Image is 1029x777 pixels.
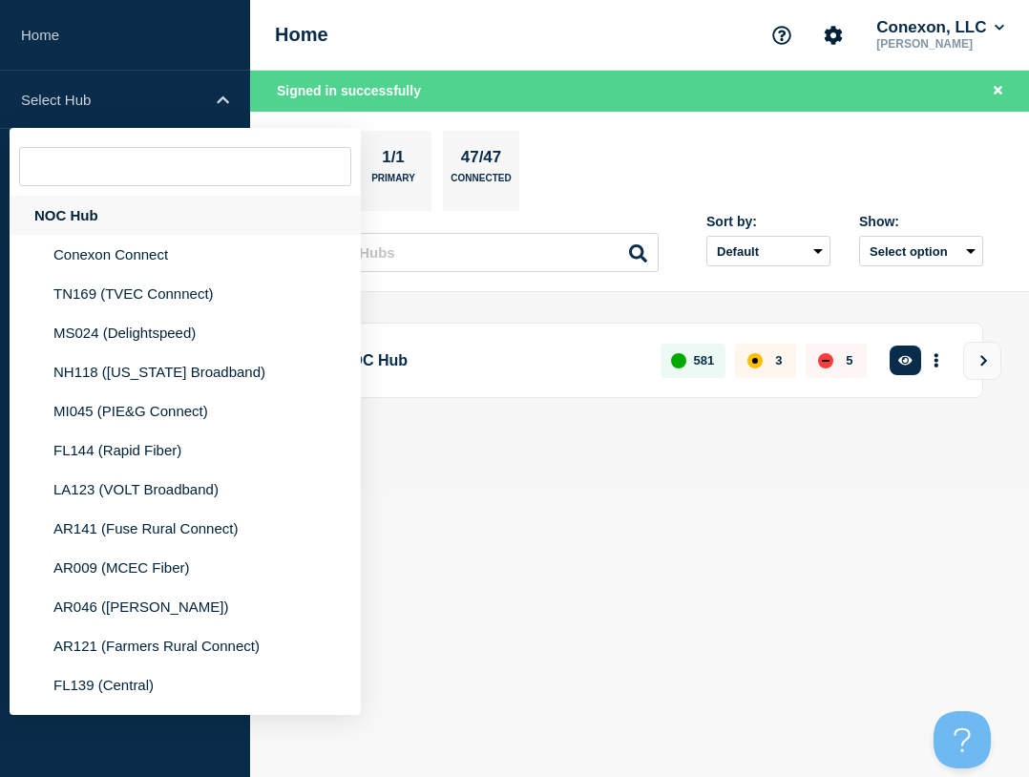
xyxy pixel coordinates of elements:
[706,236,830,266] select: Sort by
[10,470,361,509] li: LA123 (VOLT Broadband)
[872,37,1008,51] p: [PERSON_NAME]
[872,18,1008,37] button: Conexon, LLC
[924,343,949,378] button: More actions
[296,233,659,272] input: Search Hubs
[340,343,639,378] p: NOC Hub
[453,148,509,173] p: 47/47
[934,711,991,768] iframe: Help Scout Beacon - Open
[10,665,361,704] li: FL139 (Central)
[762,15,802,55] button: Support
[859,214,983,229] div: Show:
[10,313,361,352] li: MS024 (Delightspeed)
[375,148,412,173] p: 1/1
[10,587,361,626] li: AR046 ([PERSON_NAME])
[10,430,361,470] li: FL144 (Rapid Fiber)
[451,173,511,193] p: Connected
[21,92,204,108] p: Select Hub
[775,353,782,367] p: 3
[747,353,763,368] div: affected
[10,352,361,391] li: NH118 ([US_STATE] Broadband)
[10,509,361,548] li: AR141 (Fuse Rural Connect)
[671,353,686,368] div: up
[371,173,415,193] p: Primary
[10,391,361,430] li: MI045 (PIE&G Connect)
[10,704,361,760] li: IN043 ([GEOGRAPHIC_DATA] REMC Broadband)
[10,548,361,587] li: AR009 (MCEC Fiber)
[10,626,361,665] li: AR121 (Farmers Rural Connect)
[694,353,715,367] p: 581
[277,83,421,98] span: Signed in successfully
[275,24,328,46] h1: Home
[963,342,1001,380] button: View
[10,196,361,235] div: NOC Hub
[813,15,853,55] button: Account settings
[846,353,852,367] p: 5
[10,235,361,274] li: Conexon Connect
[706,214,830,229] div: Sort by:
[818,353,833,368] div: down
[986,80,1010,102] button: Close banner
[859,236,983,266] button: Select option
[10,274,361,313] li: TN169 (TVEC Connnect)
